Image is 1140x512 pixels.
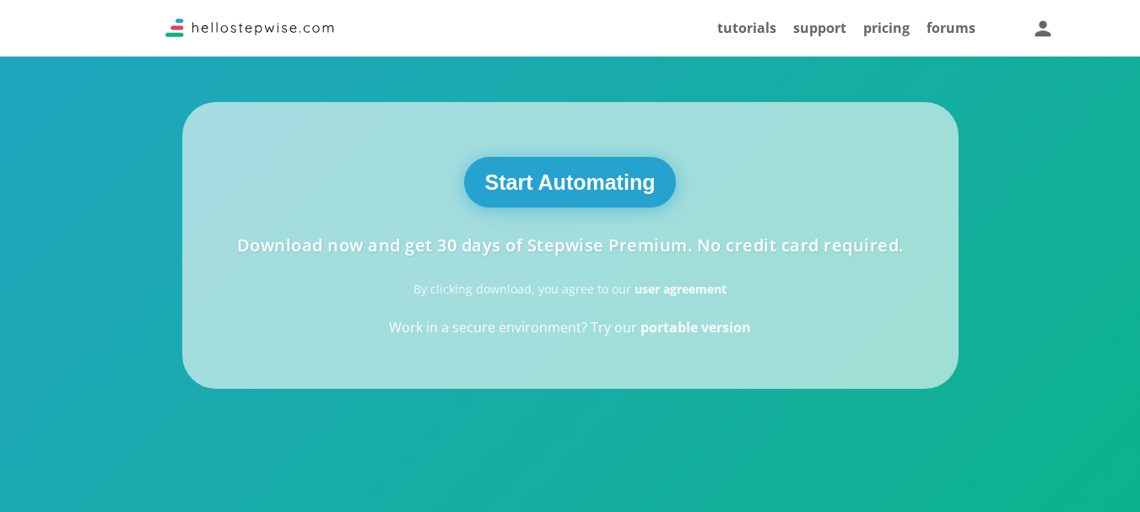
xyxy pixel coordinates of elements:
a: forums [927,19,975,37]
a: Stepwise [165,23,334,41]
div: Work in a secure environment? Try our [389,321,751,334]
a: user agreement [635,281,727,297]
a: portable version [640,318,751,337]
div: By clicking download, you agree to our [413,283,727,295]
a: tutorials [717,19,776,37]
div: Download now and get 30 days of Stepwise Premium. No credit card required. [237,237,904,254]
button: Start Automating [464,157,677,207]
img: Logo [165,19,334,37]
a: pricing [863,19,910,37]
a: support [793,19,846,37]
